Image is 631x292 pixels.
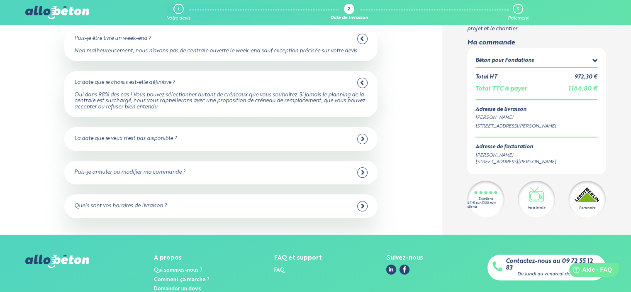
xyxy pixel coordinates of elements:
[154,255,210,262] div: A propos
[557,260,622,283] iframe: Help widget launcher
[347,7,350,12] div: 2
[330,16,368,21] div: Date de livraison
[507,4,528,21] a: 3 Paiement
[475,152,556,159] div: [PERSON_NAME]
[475,144,556,150] div: Adresse de facturation
[568,86,597,92] span: 1 166,80 €
[274,267,285,273] a: FAQ
[528,205,545,210] div: Vu à la télé
[475,58,534,64] div: Béton pour Fondations
[154,277,210,282] a: Comment ça marche ?
[475,74,497,81] div: Total HT
[475,159,556,166] div: [STREET_ADDRESS][PERSON_NAME]
[475,114,598,121] div: [PERSON_NAME]
[25,6,89,19] img: allobéton
[74,203,167,209] div: Quels sont vos horaires de livraison ?
[575,74,597,81] div: 972,30 €
[506,258,601,272] a: Contactez-nous au 09 72 55 12 83
[475,56,598,67] summary: Béton pour Fondations
[274,255,322,262] div: FAQ et support
[178,7,179,12] div: 1
[475,86,527,93] div: Total TTC à payer
[167,16,190,21] div: Votre devis
[386,255,423,262] div: Suivez-nous
[475,123,598,130] div: [STREET_ADDRESS][PERSON_NAME]
[517,272,589,277] div: Du lundi au vendredi de 9h à 18h
[467,39,606,46] div: Ma commande
[478,197,493,201] div: Excellent
[467,201,504,209] div: 4.7/5 sur 2300 avis clients
[507,16,528,21] div: Paiement
[154,286,201,292] a: Demander un devis
[74,92,367,110] div: Oui dans 98% des cas ! Vous pouvez sélectionner autant de créneaux que vous souhaitez. Si jamais ...
[74,136,177,142] div: La date que je veux n'est pas disponible ?
[467,20,606,32] p: Devis édité à partir des informations fournies sur le projet et le chantier
[74,169,185,176] div: Puis-je annuler ou modifier ma commande ?
[475,106,598,113] div: Adresse de livraison
[25,255,89,268] img: allobéton
[154,267,202,273] a: Qui sommes-nous ?
[516,7,519,12] div: 3
[74,48,367,54] div: Non malheureusement, nous n'avons pas de centrale ouverte le week-end sauf exception précisée sur...
[330,4,368,21] a: 2 Date de livraison
[579,205,595,210] div: Partenaire
[74,80,175,86] div: La date que je choisis est-elle définitive ?
[167,4,190,21] a: 1 Votre devis
[74,36,151,42] div: Puis-je être livré un week-end ?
